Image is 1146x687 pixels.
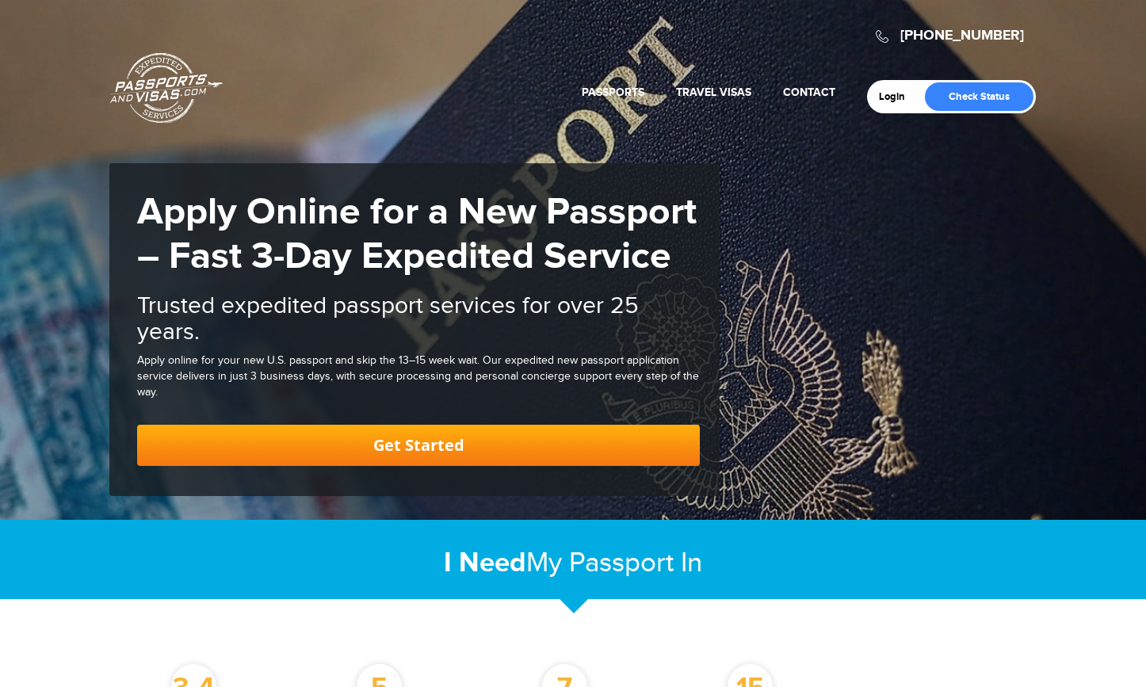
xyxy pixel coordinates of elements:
[444,546,526,580] strong: I Need
[137,189,697,280] strong: Apply Online for a New Passport – Fast 3-Day Expedited Service
[582,86,644,99] a: Passports
[110,52,223,124] a: Passports & [DOMAIN_NAME]
[137,293,700,345] h2: Trusted expedited passport services for over 25 years.
[569,547,702,579] span: Passport In
[109,546,1037,580] h2: My
[900,27,1024,44] a: [PHONE_NUMBER]
[925,82,1033,111] a: Check Status
[137,353,700,401] div: Apply online for your new U.S. passport and skip the 13–15 week wait. Our expedited new passport ...
[676,86,751,99] a: Travel Visas
[879,90,916,103] a: Login
[783,86,835,99] a: Contact
[137,425,700,466] a: Get Started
